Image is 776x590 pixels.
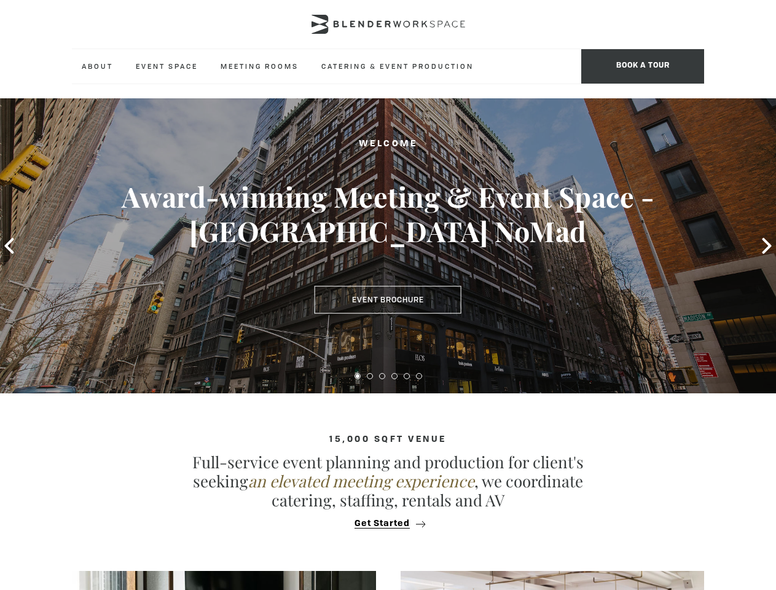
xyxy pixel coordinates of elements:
[39,136,737,152] h2: Welcome
[211,49,308,83] a: Meeting Rooms
[173,452,603,510] p: Full-service event planning and production for client's seeking , we coordinate catering, staffin...
[126,49,208,83] a: Event Space
[72,435,704,444] h4: 15,000 sqft venue
[39,179,737,248] h3: Award-winning Meeting & Event Space - [GEOGRAPHIC_DATA] NoMad
[715,531,776,590] iframe: Chat Widget
[581,49,704,84] span: Book a tour
[351,518,425,529] button: Get Started
[315,286,461,314] a: Event Brochure
[72,49,123,83] a: About
[312,49,484,83] a: Catering & Event Production
[248,470,474,492] em: an elevated meeting experience
[355,519,410,529] span: Get Started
